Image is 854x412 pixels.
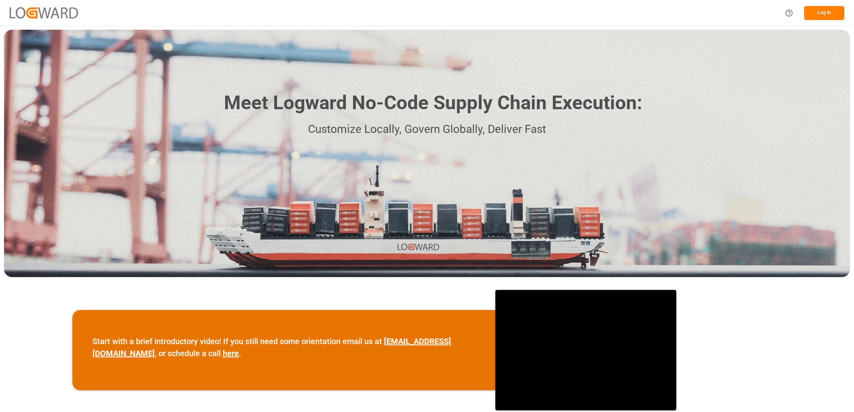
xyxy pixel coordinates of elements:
h1: Meet Logward No-Code Supply Chain Execution: [224,89,642,117]
a: [EMAIL_ADDRESS][DOMAIN_NAME] [92,337,451,358]
p: Start with a brief introductory video! If you still need some orientation email us at , or schedu... [92,335,475,359]
p: Customize Locally, Govern Globally, Deliver Fast [212,120,642,139]
button: Log In [804,6,844,20]
img: Logward_new_orange.png [10,7,78,18]
button: Help Center [780,4,798,22]
a: here [223,349,239,358]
